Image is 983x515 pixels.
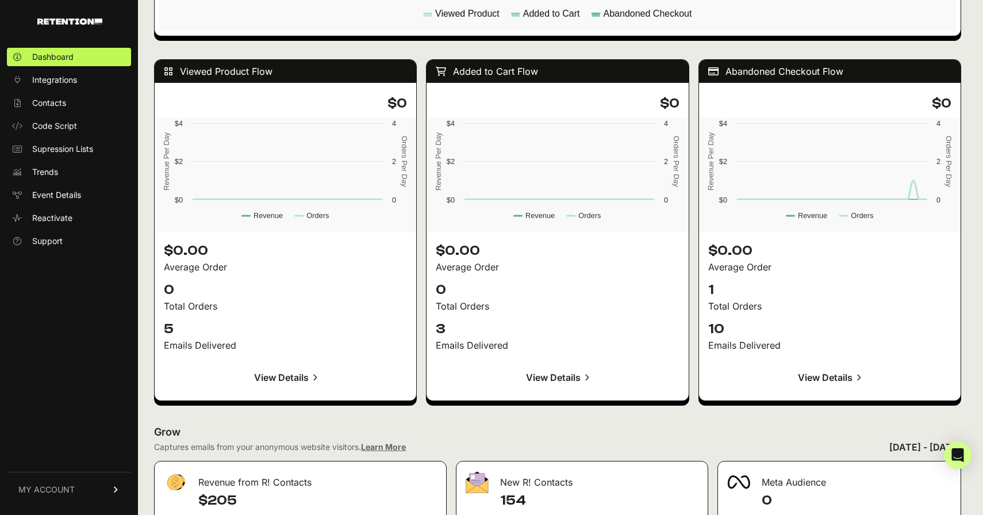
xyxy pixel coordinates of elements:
a: Code Script [7,117,131,135]
span: Dashboard [32,51,74,63]
text: 2 [392,157,396,166]
text: 4 [936,119,940,128]
div: Revenue from R! Contacts [155,461,446,496]
div: Average Order [708,260,951,274]
text: Orders [851,211,873,220]
span: Reactivate [32,212,72,224]
text: 0 [936,196,940,204]
div: New R! Contacts [456,461,707,496]
p: 0 [164,281,407,299]
p: $0.00 [436,242,679,260]
text: $0 [447,196,455,204]
text: Orders Per Day [400,136,409,187]
a: Reactivate [7,209,131,227]
h4: 0 [762,491,951,510]
div: Added to Cart Flow [427,60,688,83]
text: Added to Cart [523,9,580,18]
div: Emails Delivered [436,338,679,352]
h4: $0 [436,94,679,113]
div: Captures emails from your anonymous website visitors. [154,441,406,453]
text: $4 [447,119,455,128]
text: $4 [175,119,183,128]
span: Supression Lists [32,143,93,155]
text: $0 [719,196,727,204]
h4: $205 [198,491,437,510]
text: Revenue [525,211,555,220]
text: $0 [175,196,183,204]
div: Emails Delivered [708,338,951,352]
a: View Details [436,364,679,391]
text: Revenue Per Day [706,132,715,190]
div: Total Orders [164,299,407,313]
span: MY ACCOUNT [18,484,75,495]
p: 5 [164,320,407,338]
div: Viewed Product Flow [155,60,416,83]
div: [DATE] - [DATE] [889,440,961,454]
h4: $0 [164,94,407,113]
a: View Details [164,364,407,391]
h4: 154 [500,491,698,510]
div: Average Order [436,260,679,274]
a: View Details [708,364,951,391]
div: Total Orders [436,299,679,313]
text: $2 [719,157,727,166]
text: 4 [392,119,396,128]
text: 2 [664,157,668,166]
a: Event Details [7,186,131,204]
p: $0.00 [708,242,951,260]
p: 0 [436,281,679,299]
text: 4 [664,119,668,128]
div: Abandoned Checkout Flow [699,60,961,83]
text: 0 [664,196,668,204]
text: Orders [306,211,329,220]
h4: $0 [708,94,951,113]
a: Trends [7,163,131,181]
img: Retention.com [37,18,102,25]
img: fa-dollar-13500eef13a19c4ab2b9ed9ad552e47b0d9fc28b02b83b90ba0e00f96d6372e9.png [164,471,187,494]
h2: Grow [154,424,961,440]
p: 1 [708,281,951,299]
a: Contacts [7,94,131,112]
p: 3 [436,320,679,338]
div: Meta Audience [718,461,961,496]
span: Event Details [32,189,81,201]
div: Open Intercom Messenger [944,441,972,469]
text: Abandoned Checkout [604,9,692,18]
text: Viewed Product [435,9,500,18]
p: 10 [708,320,951,338]
a: Dashboard [7,48,131,66]
text: 0 [392,196,396,204]
span: Support [32,235,63,247]
text: Orders [579,211,601,220]
div: Emails Delivered [164,338,407,352]
div: Total Orders [708,299,951,313]
text: Revenue Per Day [162,132,171,190]
text: $2 [175,157,183,166]
p: $0.00 [164,242,407,260]
text: Revenue [798,211,827,220]
a: MY ACCOUNT [7,472,131,507]
a: Learn More [361,442,406,452]
img: fa-meta-2f981b61bb99beabf952f7030308934f19ce035c18b003e963880cc3fabeebb7.png [727,475,750,489]
text: Orders Per Day [944,136,953,187]
span: Integrations [32,74,77,86]
text: Orders Per Day [672,136,681,187]
text: $4 [719,119,727,128]
a: Integrations [7,71,131,89]
text: Revenue Per Day [434,132,443,190]
div: Average Order [164,260,407,274]
text: 2 [936,157,940,166]
span: Trends [32,166,58,178]
img: fa-envelope-19ae18322b30453b285274b1b8af3d052b27d846a4fbe8435d1a52b978f639a2.png [466,471,489,493]
a: Supression Lists [7,140,131,158]
text: Revenue [254,211,283,220]
span: Code Script [32,120,77,132]
text: $2 [447,157,455,166]
a: Support [7,232,131,250]
span: Contacts [32,97,66,109]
